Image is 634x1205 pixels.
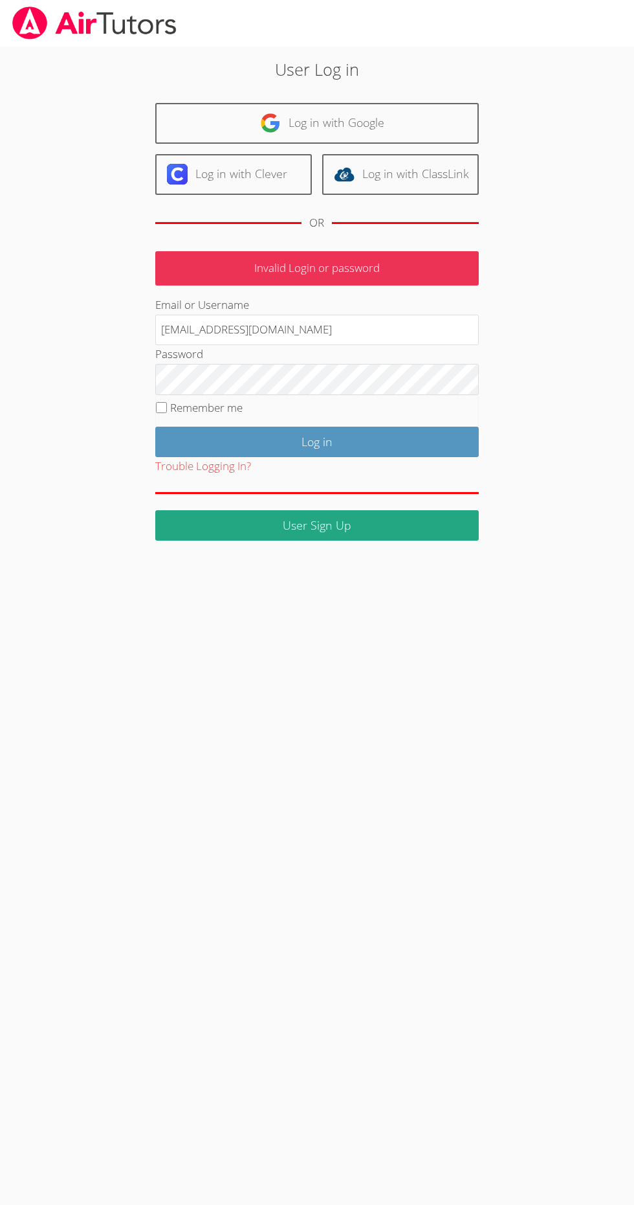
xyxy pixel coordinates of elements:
label: Email or Username [155,297,249,312]
h2: User Log in [89,57,545,82]
img: classlink-logo-d6bb404cc1216ec64c9a2012d9dc4662098be43eaf13dc465df04b49fa7ab582.svg [334,164,355,185]
button: Trouble Logging In? [155,457,251,476]
a: Log in with Google [155,103,479,144]
img: clever-logo-6eab21bc6e7a338710f1a6ff85c0baf02591cd810cc4098c63d3a4b26e2feb20.svg [167,164,188,185]
a: Log in with Clever [155,154,312,195]
label: Remember me [170,400,243,415]
a: Log in with ClassLink [322,154,479,195]
p: Invalid Login or password [155,251,479,286]
div: OR [309,214,324,232]
input: Log in [155,427,479,457]
label: Password [155,346,203,361]
img: airtutors_banner-c4298cdbf04f3fff15de1276eac7730deb9818008684d7c2e4769d2f7ddbe033.png [11,6,178,39]
a: User Sign Up [155,510,479,541]
img: google-logo-50288ca7cdecda66e5e0955fdab243c47b7ad437acaf1139b6f446037453330a.svg [260,113,281,133]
